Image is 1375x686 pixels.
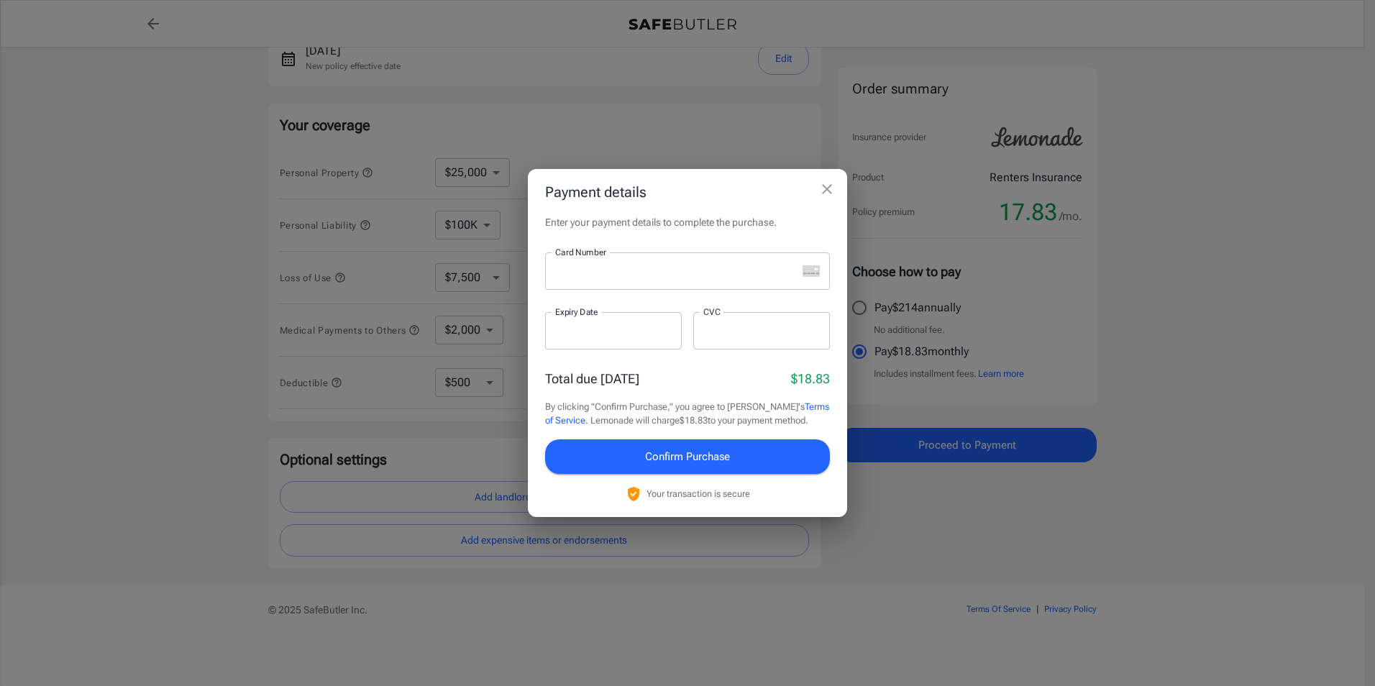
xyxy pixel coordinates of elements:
iframe: Secure expiration date input frame [555,324,672,337]
iframe: Secure CVC input frame [703,324,820,337]
p: $18.83 [791,369,830,388]
label: Expiry Date [555,306,598,318]
button: Confirm Purchase [545,439,830,474]
span: Confirm Purchase [645,447,730,466]
button: close [813,175,841,203]
p: By clicking "Confirm Purchase," you agree to [PERSON_NAME]'s . Lemonade will charge $18.83 to you... [545,400,830,428]
label: CVC [703,306,721,318]
iframe: Secure card number input frame [555,264,797,278]
p: Enter your payment details to complete the purchase. [545,215,830,229]
svg: unknown [803,265,820,277]
label: Card Number [555,246,606,258]
p: Your transaction is secure [647,487,750,500]
h2: Payment details [528,169,847,215]
p: Total due [DATE] [545,369,639,388]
